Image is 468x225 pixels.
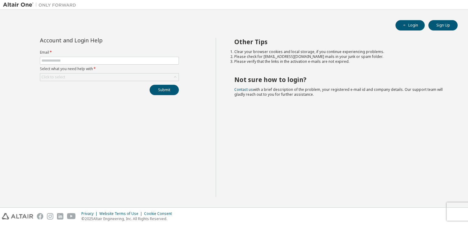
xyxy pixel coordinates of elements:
h2: Not sure how to login? [234,76,447,84]
button: Submit [150,85,179,95]
button: Sign Up [428,20,458,30]
div: Click to select [41,75,65,80]
img: Altair One [3,2,79,8]
a: Contact us [234,87,253,92]
span: with a brief description of the problem, your registered e-mail id and company details. Our suppo... [234,87,443,97]
div: Privacy [81,211,99,216]
img: altair_logo.svg [2,213,33,220]
label: Email [40,50,179,55]
label: Select what you need help with [40,66,179,71]
img: facebook.svg [37,213,43,220]
li: Clear your browser cookies and local storage, if you continue experiencing problems. [234,49,447,54]
div: Website Terms of Use [99,211,144,216]
h2: Other Tips [234,38,447,46]
div: Account and Login Help [40,38,151,43]
img: youtube.svg [67,213,76,220]
button: Login [395,20,425,30]
li: Please verify that the links in the activation e-mails are not expired. [234,59,447,64]
img: instagram.svg [47,213,53,220]
li: Please check for [EMAIL_ADDRESS][DOMAIN_NAME] mails in your junk or spam folder. [234,54,447,59]
img: linkedin.svg [57,213,63,220]
p: © 2025 Altair Engineering, Inc. All Rights Reserved. [81,216,175,221]
div: Click to select [40,73,179,81]
div: Cookie Consent [144,211,175,216]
